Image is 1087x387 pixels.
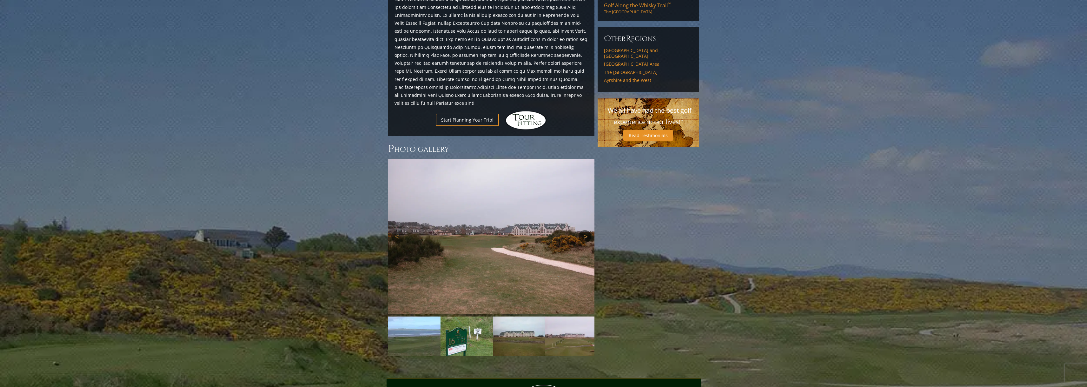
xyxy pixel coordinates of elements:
h6: ther egions [604,34,693,44]
span: Golf Along the Whisky Trail [604,2,671,9]
a: The [GEOGRAPHIC_DATA] [604,70,693,75]
a: [GEOGRAPHIC_DATA] and [GEOGRAPHIC_DATA] [604,48,693,59]
span: R [626,34,631,44]
a: Start Planning Your Trip! [436,114,499,126]
a: Read Testimonials [623,130,673,141]
img: Hidden Links [505,111,547,130]
a: Golf Along the Whisky Trail™The [GEOGRAPHIC_DATA] [604,2,693,15]
sup: ™ [668,1,671,7]
a: Previous [391,230,404,243]
a: [GEOGRAPHIC_DATA] Area [604,61,693,67]
a: Next [579,230,591,243]
a: Ayrshire and the West [604,77,693,83]
p: "We all have had the best golf experience in our lives!" [604,105,693,128]
span: O [604,34,611,44]
h3: Photo Gallery [388,143,594,155]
